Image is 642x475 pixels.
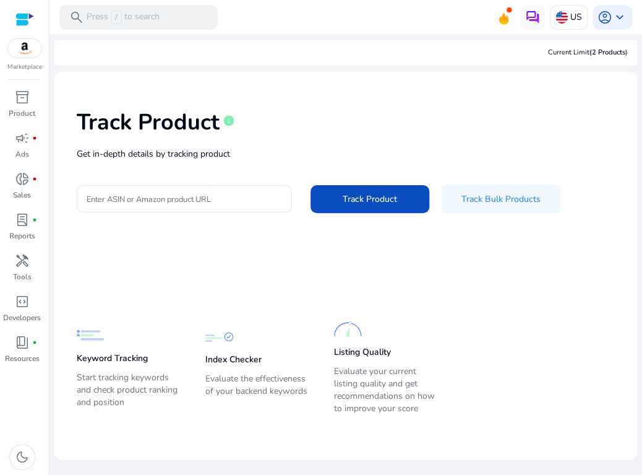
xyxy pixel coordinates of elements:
span: dark_mode [15,450,30,464]
span: search [69,10,84,25]
p: Resources [5,353,40,364]
img: amazon.svg [8,39,41,58]
p: Index Checker [205,354,262,366]
span: Track Bulk Products [461,193,541,206]
span: keyboard_arrow_down [612,10,627,25]
span: Track Product [343,193,397,206]
span: donut_small [15,172,30,186]
span: code_blocks [15,294,30,309]
span: (2 Products [589,48,625,57]
p: Evaluate your current listing quality and get recommendations on how to improve your score [334,365,438,415]
span: fiber_manual_record [32,176,37,181]
p: US [570,6,582,28]
button: Track Bulk Products [442,185,560,213]
span: book_4 [15,335,30,350]
span: handyman [15,253,30,268]
img: Listing Quality [334,315,362,343]
p: Press to search [87,11,160,24]
span: lab_profile [15,212,30,227]
p: Product [9,108,35,119]
p: Evaluate the effectiveness of your backend keywords [205,373,309,407]
span: campaign [15,131,30,146]
img: Index Checker [205,323,233,351]
img: us.svg [555,11,568,24]
p: Start tracking keywords and check product ranking and position [77,372,181,409]
span: fiber_manual_record [32,340,37,345]
h1: Track Product [77,109,220,136]
span: account_circle [597,10,612,25]
span: fiber_manual_record [32,217,37,222]
img: Keyword Tracking [77,321,105,349]
p: Marketplace [7,63,42,72]
p: Tools [13,271,32,282]
p: Get in-depth details by tracking product [77,147,615,160]
p: Keyword Tracking [77,352,148,365]
p: Reports [9,230,35,242]
p: Listing Quality [334,346,391,359]
span: / [111,11,122,24]
p: Sales [13,190,31,201]
span: inventory_2 [15,90,30,105]
button: Track Product [310,185,429,213]
div: Current Limit ) [548,48,628,58]
p: Ads [15,149,29,160]
span: fiber_manual_record [32,136,37,141]
span: info [223,115,235,127]
p: Developers [3,312,41,323]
